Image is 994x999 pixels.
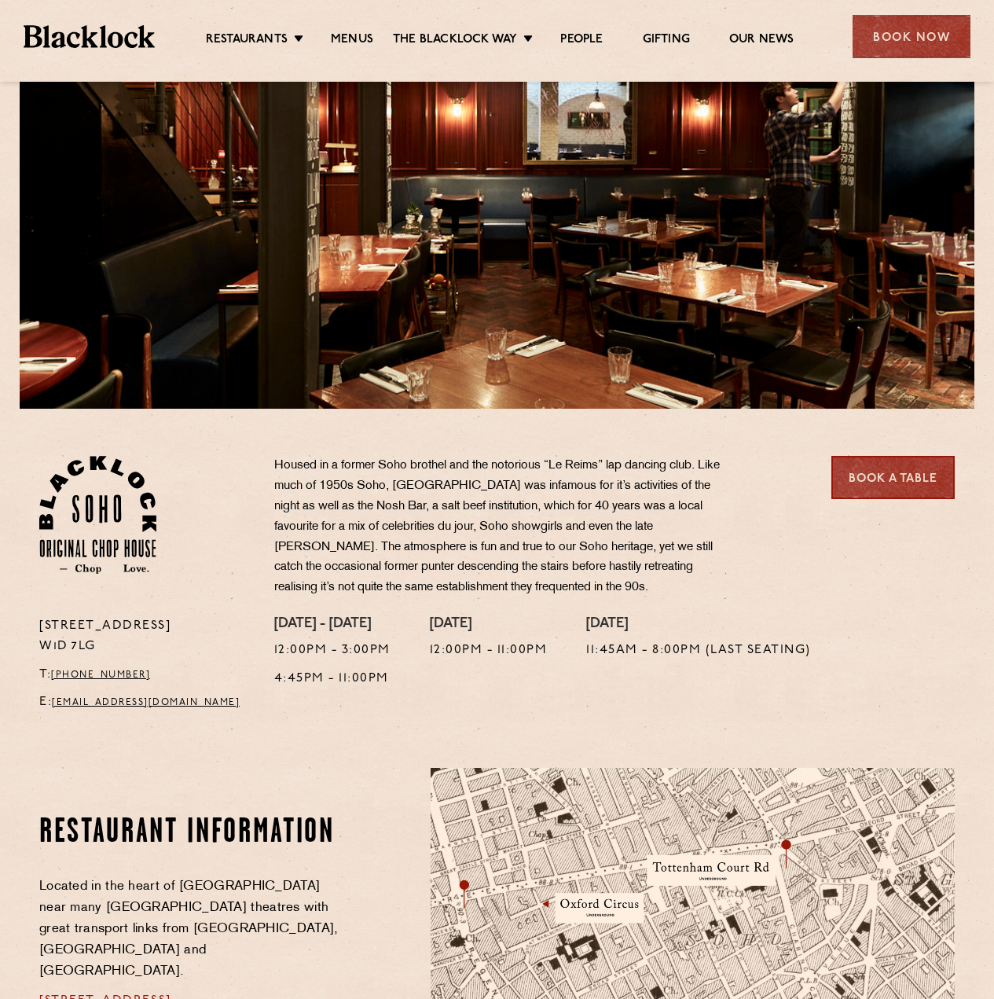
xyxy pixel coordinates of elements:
[331,32,373,50] a: Menus
[586,616,811,634] h4: [DATE]
[274,456,738,598] p: Housed in a former Soho brothel and the notorious “Le Reims” lap dancing club. Like much of 1950s...
[729,32,794,50] a: Our News
[393,32,517,50] a: The Blacklock Way
[586,641,811,661] p: 11:45am - 8:00pm (Last seating)
[52,698,240,707] a: [EMAIL_ADDRESS][DOMAIN_NAME]
[560,32,603,50] a: People
[206,32,288,50] a: Restaurants
[274,669,391,689] p: 4:45pm - 11:00pm
[831,456,955,499] a: Book a Table
[24,25,155,47] img: BL_Textured_Logo-footer-cropped.svg
[430,641,548,661] p: 12:00pm - 11:00pm
[274,616,391,634] h4: [DATE] - [DATE]
[39,692,251,713] p: E:
[39,665,251,685] p: T:
[39,616,251,657] p: [STREET_ADDRESS] W1D 7LG
[39,814,340,853] h2: Restaurant information
[274,641,391,661] p: 12:00pm - 3:00pm
[39,876,340,982] p: Located in the heart of [GEOGRAPHIC_DATA] near many [GEOGRAPHIC_DATA] theatres with great transpo...
[853,15,970,58] div: Book Now
[51,670,150,680] a: [PHONE_NUMBER]
[39,456,156,574] img: Soho-stamp-default.svg
[430,616,548,634] h4: [DATE]
[643,32,690,50] a: Gifting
